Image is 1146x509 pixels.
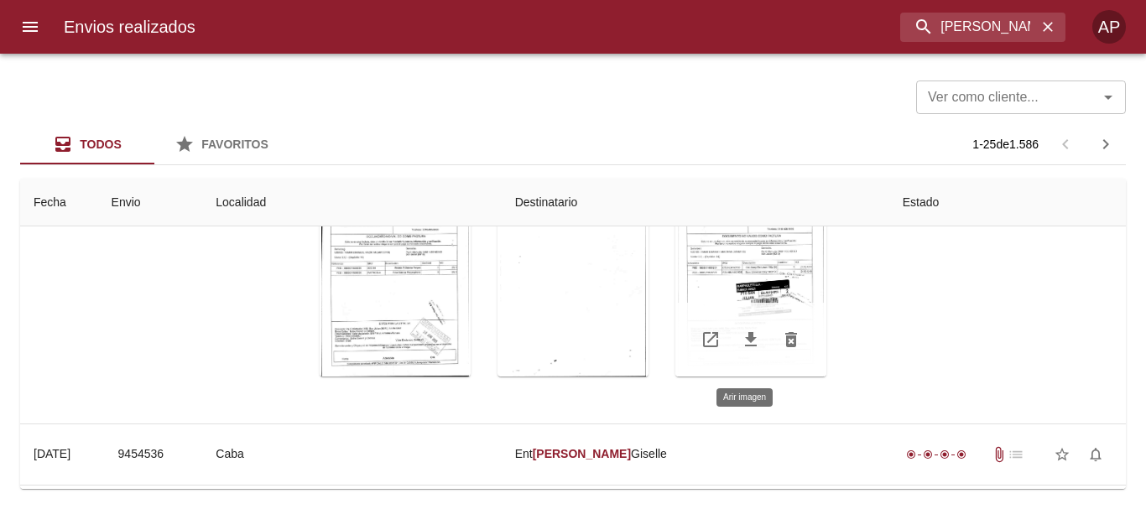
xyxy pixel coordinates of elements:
div: Arir imagen [320,167,471,377]
a: Abrir [690,319,731,360]
h6: Envios realizados [64,13,195,40]
span: Favoritos [201,138,268,151]
a: Descargar [731,319,771,360]
div: Arir imagen [497,167,649,377]
button: Eliminar [771,319,811,360]
span: radio_button_checked [940,449,950,460]
th: Destinatario [502,179,889,226]
button: menu [10,7,50,47]
span: radio_button_checked [906,449,916,460]
span: star_border [1054,446,1070,463]
span: radio_button_checked [956,449,966,460]
th: Envio [98,179,203,226]
th: Fecha [20,179,98,226]
button: Abrir [1097,86,1120,109]
div: AP [1092,10,1126,44]
em: [PERSON_NAME] [533,447,631,460]
span: No tiene pedido asociado [1008,446,1024,463]
div: Tabs Envios [20,124,289,164]
div: Abrir información de usuario [1092,10,1126,44]
input: buscar [900,13,1037,42]
td: Ent Giselle [502,424,889,485]
th: Localidad [202,179,501,226]
span: Tiene documentos adjuntos [991,446,1008,463]
span: Pagina siguiente [1086,124,1126,164]
td: Caba [202,424,501,485]
button: Agregar a favoritos [1045,438,1079,471]
div: Entregado [903,446,970,463]
button: Activar notificaciones [1079,438,1112,471]
span: 9454536 [118,444,164,465]
th: Estado [889,179,1126,226]
span: Todos [80,138,122,151]
span: radio_button_checked [923,449,933,460]
div: [DATE] [34,447,70,460]
p: 1 - 25 de 1.586 [972,136,1039,153]
button: 9454536 [112,439,171,470]
span: Pagina anterior [1045,136,1086,150]
span: notifications_none [1087,446,1104,463]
